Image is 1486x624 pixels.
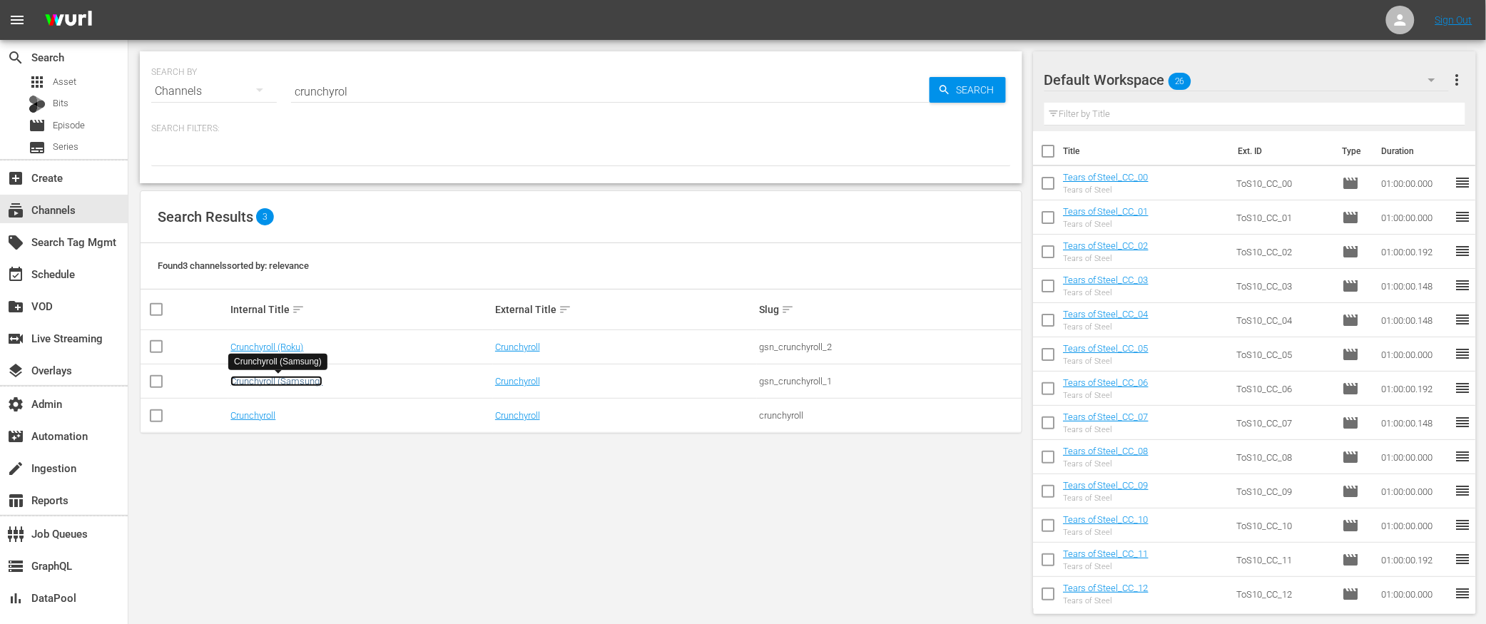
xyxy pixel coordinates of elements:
a: Tears of Steel_CC_04 [1064,309,1149,319]
div: Tears of Steel [1064,391,1149,400]
span: Asset [53,75,76,89]
span: Search Results [158,208,253,225]
span: reorder [1455,414,1472,431]
span: more_vert [1448,71,1465,88]
td: 01:00:00.000 [1376,508,1455,543]
span: reorder [1455,585,1472,602]
span: reorder [1455,379,1472,397]
span: Overlays [7,362,24,379]
div: Tears of Steel [1064,322,1149,332]
td: ToS10_CC_06 [1231,372,1337,406]
td: 01:00:00.000 [1376,337,1455,372]
span: Series [29,139,46,156]
img: ans4CAIJ8jUAAAAAAAAAAAAAAAAAAAAAAAAgQb4GAAAAAAAAAAAAAAAAAAAAAAAAJMjXAAAAAAAAAAAAAAAAAAAAAAAAgAT5G... [34,4,103,37]
td: 01:00:00.000 [1376,474,1455,508]
span: VOD [7,298,24,315]
a: Tears of Steel_CC_03 [1064,275,1149,285]
a: Crunchyroll (Samsung) [230,376,322,387]
th: Ext. ID [1230,131,1335,171]
a: Tears of Steel_CC_08 [1064,446,1149,456]
span: GraphQL [7,558,24,575]
td: ToS10_CC_04 [1231,303,1337,337]
a: Crunchyroll [495,342,540,352]
th: Type [1334,131,1373,171]
span: Reports [7,492,24,509]
td: ToS10_CC_05 [1231,337,1337,372]
div: Tears of Steel [1064,357,1149,366]
a: Tears of Steel_CC_05 [1064,343,1149,354]
span: reorder [1455,345,1472,362]
th: Title [1064,131,1230,171]
span: Episode [1343,312,1360,329]
td: ToS10_CC_08 [1231,440,1337,474]
td: ToS10_CC_12 [1231,577,1337,611]
button: Search [930,77,1006,103]
span: Episode [1343,483,1360,500]
a: Crunchyroll [230,410,275,421]
span: Search [7,49,24,66]
span: Episode [1343,277,1360,295]
a: Sign Out [1435,14,1472,26]
div: Tears of Steel [1064,459,1149,469]
a: Tears of Steel_CC_07 [1064,411,1149,422]
td: 01:00:00.148 [1376,406,1455,440]
p: Search Filters: [151,123,1011,135]
a: Tears of Steel_CC_09 [1064,480,1149,491]
span: Episode [1343,517,1360,534]
div: gsn_crunchyroll_1 [759,376,1019,387]
div: Bits [29,96,46,113]
span: reorder [1455,242,1472,260]
div: Tears of Steel [1064,254,1149,263]
td: ToS10_CC_10 [1231,508,1337,543]
div: gsn_crunchyroll_2 [759,342,1019,352]
span: Episode [1343,243,1360,260]
div: Tears of Steel [1064,185,1149,195]
span: Episode [1343,346,1360,363]
span: Bits [53,96,68,111]
span: Episode [1343,380,1360,397]
span: Episode [1343,585,1360,603]
td: 01:00:00.000 [1376,440,1455,474]
td: 01:00:00.000 [1376,577,1455,611]
span: reorder [1455,174,1472,191]
td: ToS10_CC_03 [1231,269,1337,303]
span: Episode [29,117,46,134]
td: 01:00:00.192 [1376,235,1455,269]
div: Slug [759,301,1019,318]
span: Schedule [7,266,24,283]
a: Tears of Steel_CC_12 [1064,583,1149,593]
span: reorder [1455,208,1472,225]
span: 3 [256,208,274,225]
span: reorder [1455,311,1472,328]
div: Tears of Steel [1064,596,1149,605]
span: reorder [1455,516,1472,533]
div: Tears of Steel [1064,288,1149,297]
div: Tears of Steel [1064,425,1149,434]
a: Tears of Steel_CC_01 [1064,206,1149,217]
div: crunchyroll [759,410,1019,421]
span: Episode [1343,175,1360,192]
span: Asset [29,73,46,91]
div: Tears of Steel [1064,220,1149,229]
th: Duration [1373,131,1459,171]
div: Tears of Steel [1064,493,1149,503]
span: reorder [1455,448,1472,465]
span: DataPool [7,590,24,607]
span: sort [559,303,571,316]
div: Tears of Steel [1064,562,1149,571]
span: Search Tag Mgmt [7,234,24,251]
span: Found 3 channels sorted by: relevance [158,260,309,271]
td: 01:00:00.000 [1376,166,1455,200]
div: Channels [151,71,277,111]
span: Series [53,140,78,154]
span: sort [781,303,794,316]
a: Crunchyroll [495,376,540,387]
span: Episode [1343,414,1360,431]
td: ToS10_CC_00 [1231,166,1337,200]
td: 01:00:00.192 [1376,372,1455,406]
span: reorder [1455,482,1472,499]
td: 01:00:00.148 [1376,269,1455,303]
span: menu [9,11,26,29]
td: ToS10_CC_09 [1231,474,1337,508]
span: Episode [1343,209,1360,226]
